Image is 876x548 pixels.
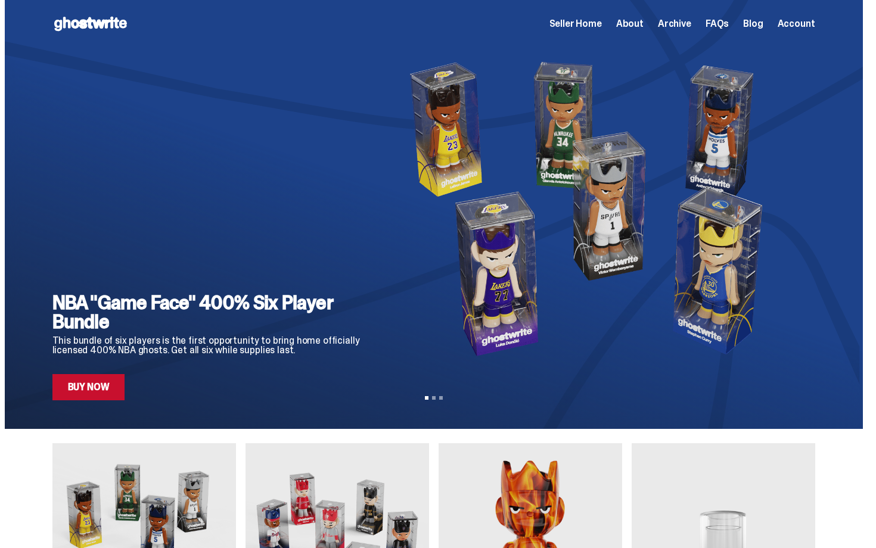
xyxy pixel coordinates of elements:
[778,19,815,29] a: Account
[52,336,370,355] p: This bundle of six players is the first opportunity to bring home officially licensed 400% NBA gh...
[389,48,796,369] img: NBA "Game Face" 400% Six Player Bundle
[706,19,729,29] a: FAQs
[432,396,436,400] button: View slide 2
[549,19,602,29] a: Seller Home
[743,19,763,29] a: Blog
[439,396,443,400] button: View slide 3
[616,19,644,29] a: About
[425,396,428,400] button: View slide 1
[52,293,370,331] h2: NBA "Game Face" 400% Six Player Bundle
[658,19,691,29] a: Archive
[52,374,125,400] a: Buy Now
